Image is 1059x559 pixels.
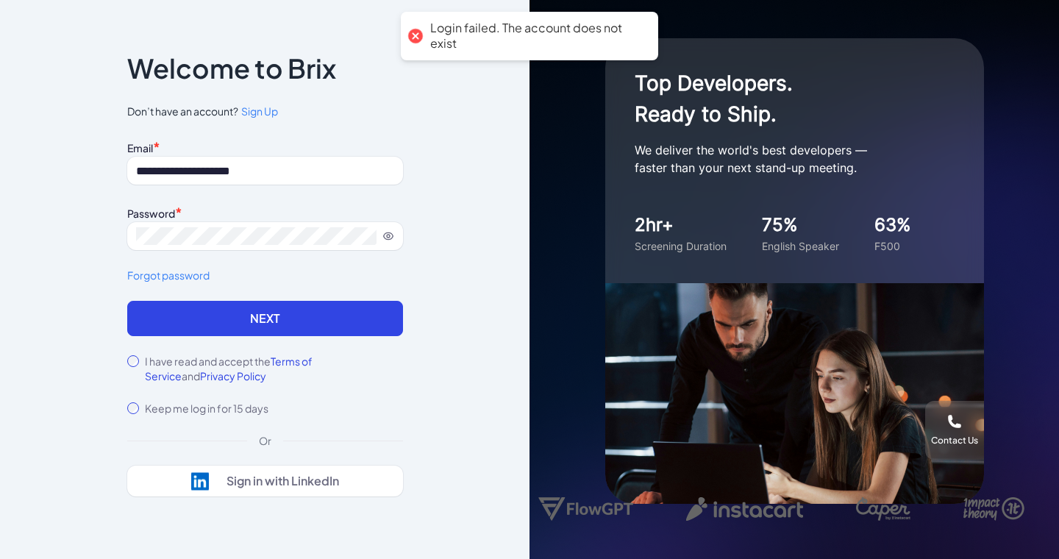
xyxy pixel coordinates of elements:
div: Login failed. The account does not exist [430,21,643,51]
p: We deliver the world's best developers — faster than your next stand-up meeting. [635,141,929,177]
span: Don’t have an account? [127,104,403,119]
h1: Top Developers. Ready to Ship. [635,68,929,129]
a: Forgot password [127,268,403,283]
label: Password [127,207,175,220]
p: Welcome to Brix [127,57,336,80]
label: I have read and accept the and [145,354,403,383]
button: Contact Us [925,401,984,460]
div: F500 [874,238,911,254]
div: Screening Duration [635,238,727,254]
a: Sign Up [238,104,278,119]
label: Email [127,141,153,154]
div: English Speaker [762,238,839,254]
div: 75% [762,212,839,238]
div: Contact Us [931,435,978,446]
button: Sign in with LinkedIn [127,466,403,496]
span: Sign Up [241,104,278,118]
div: 63% [874,212,911,238]
span: Privacy Policy [200,369,266,382]
div: Sign in with LinkedIn [227,474,339,488]
button: Next [127,301,403,336]
label: Keep me log in for 15 days [145,401,268,416]
div: 2hr+ [635,212,727,238]
div: Or [247,433,283,448]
